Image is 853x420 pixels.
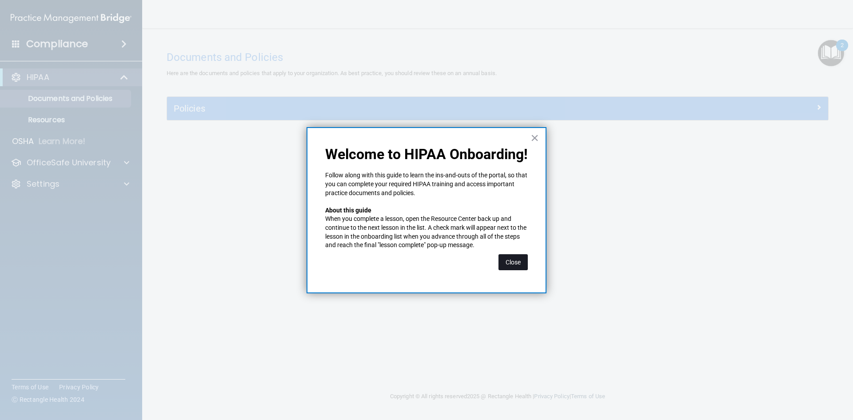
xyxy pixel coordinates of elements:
p: When you complete a lesson, open the Resource Center back up and continue to the next lesson in t... [325,215,528,249]
button: Close [530,131,539,145]
p: Follow along with this guide to learn the ins-and-outs of the portal, so that you can complete yo... [325,171,528,197]
button: Close [498,254,528,270]
iframe: Drift Widget Chat Controller [699,357,842,392]
p: Welcome to HIPAA Onboarding! [325,146,528,163]
strong: About this guide [325,207,371,214]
